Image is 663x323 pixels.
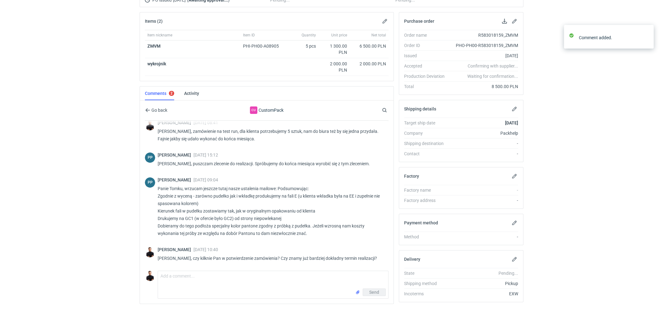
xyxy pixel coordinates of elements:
div: Contact [404,151,450,157]
figcaption: Cu [250,106,257,114]
em: Waiting for confirmation... [467,73,518,79]
span: Net total [371,33,386,38]
div: Order name [404,32,450,38]
div: Pickup [450,280,518,287]
div: Paweł Puch [145,152,155,163]
div: Target ship date [404,120,450,126]
button: Edit shipping details [511,105,518,113]
button: Edit factory details [511,172,518,180]
div: Accepted [404,63,450,69]
p: [PERSON_NAME], czy kilknie Pan w potwierdzenie zamówienia? Czy znamy już bardziej dokładny termin... [158,255,384,262]
span: [DATE] 08:41 [193,120,218,125]
span: [PERSON_NAME] [158,152,193,157]
a: Comments2 [145,87,174,100]
div: 6 500.00 PLN [352,43,386,49]
span: Go back [150,108,167,112]
div: 8 500.00 PLN [450,83,518,90]
h2: Delivery [404,257,420,262]
div: 2 000.00 PLN [352,61,386,67]
span: Send [369,290,379,294]
div: Shipping method [404,280,450,287]
button: Edit payment method [511,219,518,227]
div: Production Deviation [404,73,450,79]
div: - [450,234,518,240]
div: - [450,151,518,157]
div: Total [404,83,450,90]
button: Go back [145,106,168,114]
span: [DATE] 09:04 [193,177,218,182]
p: [PERSON_NAME], zamówienie na test run, dla klienta potrzebujemy 5 sztuk, nam do biura też by się ... [158,128,384,143]
div: 2 [170,91,173,96]
em: Pending... [498,271,518,276]
div: Factory name [404,187,450,193]
span: Item nickname [147,33,172,38]
h2: Factory [404,174,419,179]
div: Company [404,130,450,136]
div: Packhelp [450,130,518,136]
figcaption: PP [145,177,155,188]
div: Incoterms [404,291,450,297]
p: Panie Tomku, wrzucam jeszcze tutaj nasze ustalenia mailowe: Podsumowując: Zgodnie z wyceną - zaró... [158,185,384,237]
button: Edit delivery details [511,255,518,263]
p: [PERSON_NAME], puszczam zlecenie do realizacji. Spróbujemy do końca miesiąca wyrobić się z tym zl... [158,160,384,167]
button: Edit items [381,17,389,25]
span: [DATE] 10:40 [193,247,218,252]
button: close [644,34,649,41]
img: Tomasz Kubiak [145,271,155,281]
div: - [450,140,518,147]
h2: Payment method [404,220,438,225]
strong: wykrojnik [147,61,166,66]
a: ZMVM [147,44,160,49]
span: Unit price [331,33,347,38]
div: CustomPack [216,106,318,114]
div: - [450,197,518,204]
div: 2 000.00 PLN [321,61,347,73]
div: Shipping destination [404,140,450,147]
div: Paweł Puch [145,177,155,188]
h2: Shipping details [404,106,436,111]
div: [DATE] [450,53,518,59]
span: [PERSON_NAME] [158,120,193,125]
a: Activity [184,87,199,100]
div: State [404,270,450,276]
img: Tomasz Kubiak [145,247,155,257]
h2: Items (2) [145,19,163,24]
div: Method [404,234,450,240]
span: [PERSON_NAME] [158,177,193,182]
div: Factory address [404,197,450,204]
div: CustomPack [250,106,257,114]
h2: Purchase order [404,19,434,24]
div: PHO-PH00-R583018159_ZMVM [450,42,518,49]
img: Tomasz Kubiak [145,120,155,130]
span: [PERSON_NAME] [158,247,193,252]
span: Item ID [243,33,255,38]
strong: [DATE] [505,120,518,125]
div: - [450,187,518,193]
div: 5 pcs [287,40,318,58]
span: Quantity [302,33,316,38]
button: Edit purchase order [511,17,518,25]
div: R583018159_ZMVM [450,32,518,38]
div: PHI-PH00-A08905 [243,43,285,49]
input: Search [381,106,401,114]
button: Send [363,288,386,296]
span: [DATE] 15:12 [193,152,218,157]
div: 1 300.00 PLN [321,43,347,55]
figcaption: PP [145,152,155,163]
div: Order ID [404,42,450,49]
em: Confirming with supplier... [468,63,518,68]
button: Download PO [501,17,508,25]
div: EXW [450,291,518,297]
div: Comment added. [579,35,644,41]
div: Issued [404,53,450,59]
